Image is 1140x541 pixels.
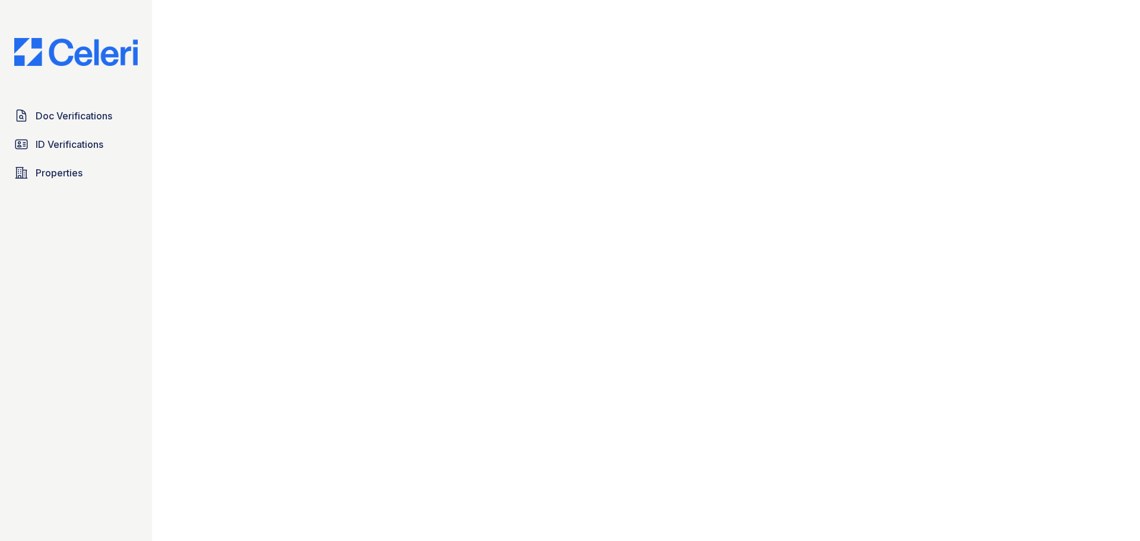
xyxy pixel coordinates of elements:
[9,104,142,128] a: Doc Verifications
[36,166,83,180] span: Properties
[5,38,147,66] img: CE_Logo_Blue-a8612792a0a2168367f1c8372b55b34899dd931a85d93a1a3d3e32e68fde9ad4.png
[36,109,112,123] span: Doc Verifications
[9,132,142,156] a: ID Verifications
[36,137,103,151] span: ID Verifications
[9,161,142,185] a: Properties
